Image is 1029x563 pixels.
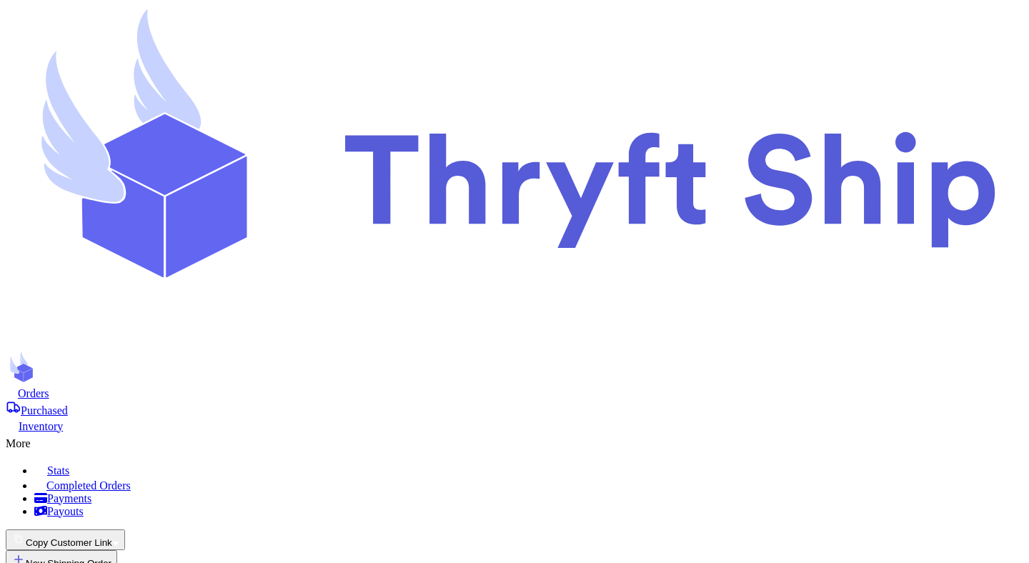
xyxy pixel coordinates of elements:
[46,479,131,492] span: Completed Orders
[47,505,84,517] span: Payouts
[34,477,1023,492] a: Completed Orders
[34,492,1023,505] a: Payments
[6,529,125,550] button: Copy Customer Link
[47,464,69,477] span: Stats
[34,505,1023,518] a: Payouts
[6,400,1023,417] a: Purchased
[6,433,1023,450] div: More
[6,417,1023,433] a: Inventory
[19,420,63,432] span: Inventory
[6,386,1023,400] a: Orders
[18,387,49,399] span: Orders
[47,492,91,504] span: Payments
[34,462,1023,477] a: Stats
[21,404,68,417] span: Purchased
